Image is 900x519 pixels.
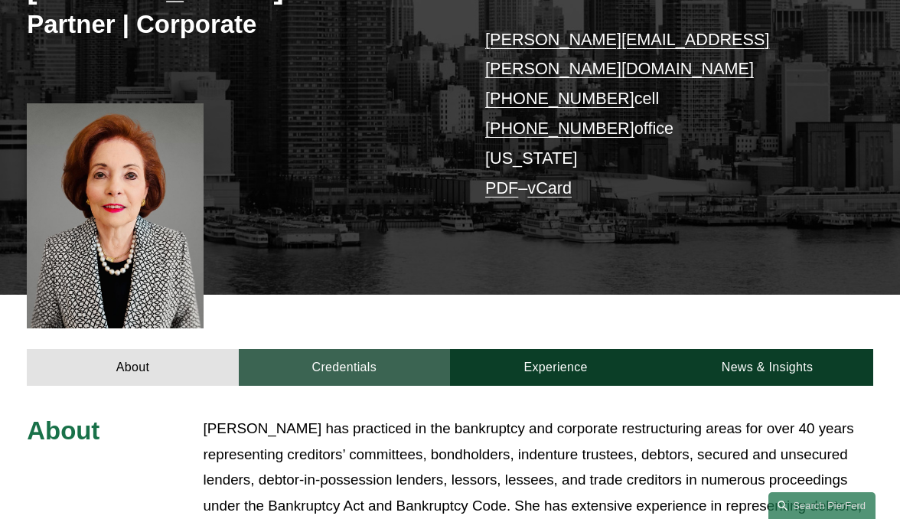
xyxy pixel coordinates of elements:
a: About [27,349,238,386]
a: Experience [450,349,661,386]
span: About [27,416,99,445]
a: vCard [527,178,572,197]
p: cell office [US_STATE] – [485,25,838,204]
a: [PHONE_NUMBER] [485,89,634,108]
a: [PERSON_NAME][EMAIL_ADDRESS][PERSON_NAME][DOMAIN_NAME] [485,30,769,79]
h3: Partner | Corporate [27,9,450,41]
a: PDF [485,178,518,197]
a: [PHONE_NUMBER] [485,119,634,138]
a: Search this site [768,492,876,519]
a: News & Insights [661,349,872,386]
a: Credentials [239,349,450,386]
